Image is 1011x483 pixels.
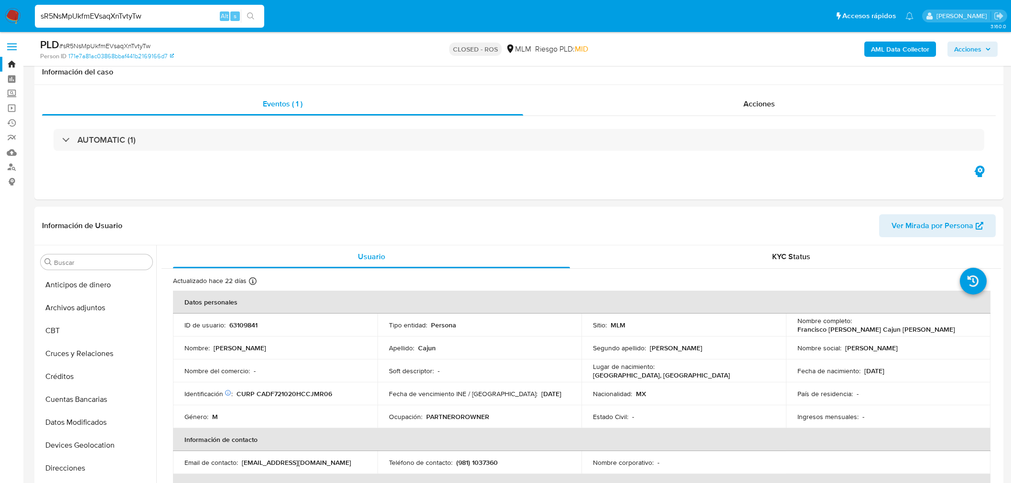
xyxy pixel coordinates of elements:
[37,365,156,388] button: Créditos
[936,11,990,21] p: marianathalie.grajeda@mercadolibre.com.mx
[59,41,151,51] span: # sR5NsMpUkfmEVsaqXnTvtyTw
[37,434,156,457] button: Devices Geolocation
[77,135,136,145] h3: AUTOMATIC (1)
[797,344,841,352] p: Nombre social :
[650,344,702,352] p: [PERSON_NAME]
[37,296,156,319] button: Archivos adjuntos
[184,344,210,352] p: Nombre :
[632,412,634,421] p: -
[35,10,264,22] input: Buscar usuario o caso...
[234,11,237,21] span: s
[535,44,588,54] span: Riesgo PLD:
[42,221,122,231] h1: Información de Usuario
[37,273,156,296] button: Anticipos de dinero
[184,367,250,375] p: Nombre del comercio :
[862,412,864,421] p: -
[42,67,996,77] h1: Información del caso
[40,37,59,52] b: PLD
[593,321,607,329] p: Sitio :
[184,412,208,421] p: Género :
[431,321,456,329] p: Persona
[905,12,914,20] a: Notificaciones
[449,42,502,56] p: CLOSED - ROS
[864,42,936,57] button: AML Data Collector
[593,362,655,371] p: Lugar de nacimiento :
[797,412,859,421] p: Ingresos mensuales :
[842,11,896,21] span: Accesos rápidos
[241,10,260,23] button: search-icon
[40,52,66,61] b: Person ID
[593,389,632,398] p: Nacionalidad :
[389,458,452,467] p: Teléfono de contacto :
[426,412,489,421] p: PARTNEROROWNER
[845,344,898,352] p: [PERSON_NAME]
[994,11,1004,21] a: Salir
[37,388,156,411] button: Cuentas Bancarias
[636,389,646,398] p: MX
[879,214,996,237] button: Ver Mirada por Persona
[418,344,436,352] p: Cajun
[37,411,156,434] button: Datos Modificados
[389,321,427,329] p: Tipo entidad :
[184,389,233,398] p: Identificación :
[954,42,981,57] span: Acciones
[389,367,434,375] p: Soft descriptor :
[221,11,228,21] span: Alt
[797,325,955,334] p: Francisco [PERSON_NAME] Cajun [PERSON_NAME]
[263,98,302,109] span: Eventos ( 1 )
[173,276,247,285] p: Actualizado hace 22 días
[864,367,884,375] p: [DATE]
[797,389,853,398] p: País de residencia :
[68,52,174,61] a: 171e7a81ac03868bbaf441b2169166d7
[456,458,498,467] p: (981) 1037360
[947,42,998,57] button: Acciones
[358,251,385,262] span: Usuario
[44,258,52,266] button: Buscar
[54,129,984,151] div: AUTOMATIC (1)
[541,389,561,398] p: [DATE]
[389,389,538,398] p: Fecha de vencimiento INE / [GEOGRAPHIC_DATA] :
[37,319,156,342] button: CBT
[593,344,646,352] p: Segundo apellido :
[743,98,775,109] span: Acciones
[892,214,973,237] span: Ver Mirada por Persona
[505,44,531,54] div: MLM
[54,258,149,267] input: Buscar
[593,371,730,379] p: [GEOGRAPHIC_DATA], [GEOGRAPHIC_DATA]
[389,344,414,352] p: Apellido :
[37,342,156,365] button: Cruces y Relaciones
[797,367,860,375] p: Fecha de nacimiento :
[212,412,218,421] p: M
[611,321,625,329] p: MLM
[797,316,852,325] p: Nombre completo :
[575,43,588,54] span: MID
[593,412,628,421] p: Estado Civil :
[657,458,659,467] p: -
[593,458,654,467] p: Nombre corporativo :
[237,389,332,398] p: CURP CADF721020HCCJMR06
[173,291,990,314] th: Datos personales
[214,344,266,352] p: [PERSON_NAME]
[772,251,810,262] span: KYC Status
[229,321,258,329] p: 63109841
[438,367,440,375] p: -
[37,457,156,480] button: Direcciones
[389,412,422,421] p: Ocupación :
[173,428,990,451] th: Información de contacto
[242,458,351,467] p: [EMAIL_ADDRESS][DOMAIN_NAME]
[254,367,256,375] p: -
[184,458,238,467] p: Email de contacto :
[871,42,929,57] b: AML Data Collector
[184,321,226,329] p: ID de usuario :
[857,389,859,398] p: -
